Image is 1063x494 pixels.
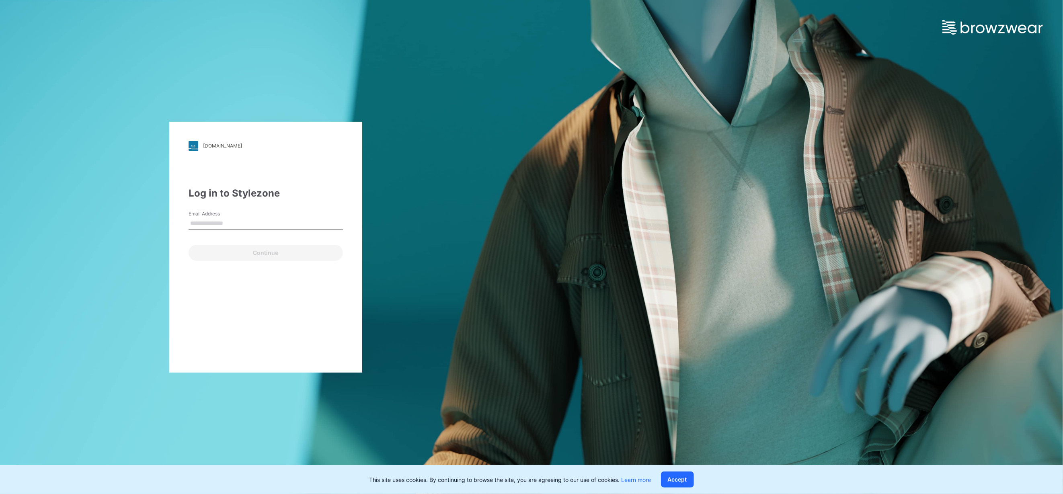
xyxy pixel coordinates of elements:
button: Accept [661,471,694,488]
div: Log in to Stylezone [189,186,343,201]
a: [DOMAIN_NAME] [189,141,343,151]
img: browzwear-logo.e42bd6dac1945053ebaf764b6aa21510.svg [942,20,1043,35]
label: Email Address [189,210,245,217]
div: [DOMAIN_NAME] [203,143,242,149]
a: Learn more [622,476,651,483]
img: stylezone-logo.562084cfcfab977791bfbf7441f1a819.svg [189,141,198,151]
p: This site uses cookies. By continuing to browse the site, you are agreeing to our use of cookies. [369,476,651,484]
